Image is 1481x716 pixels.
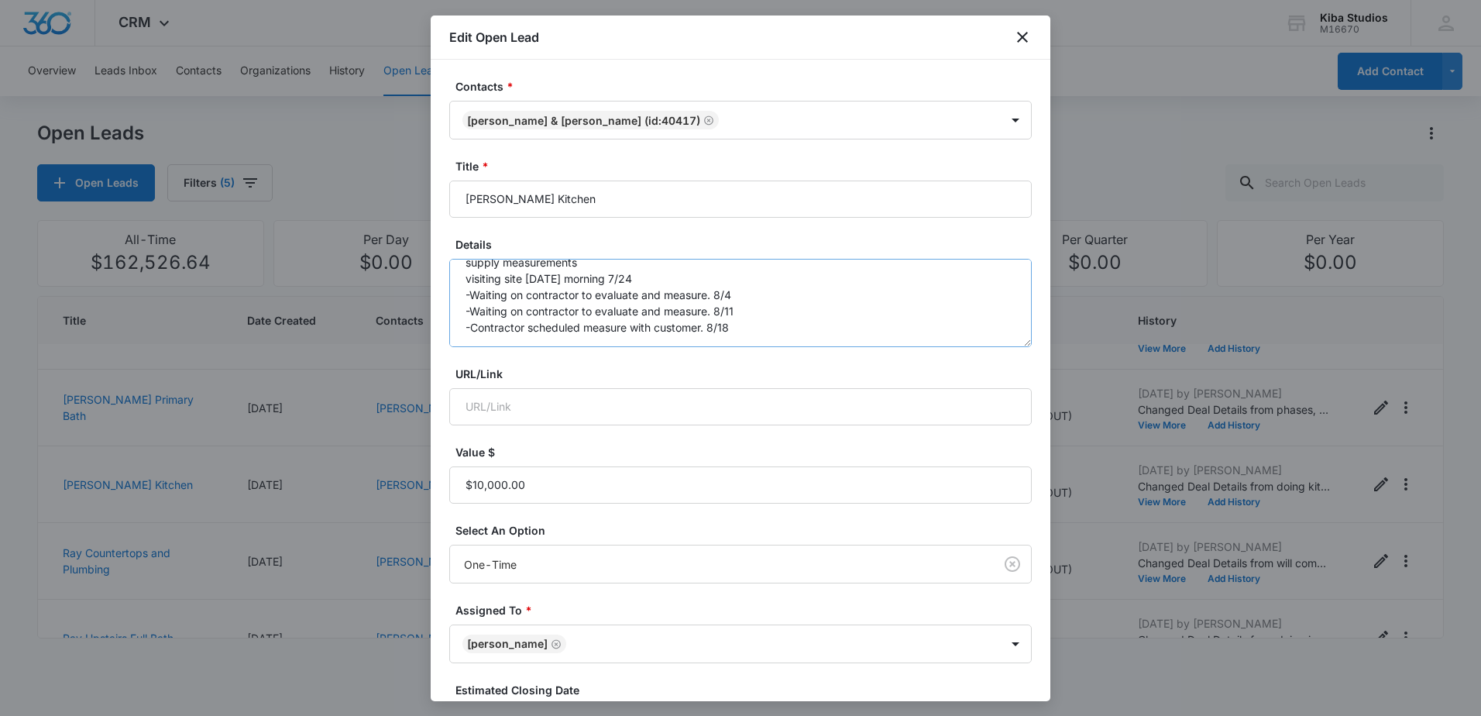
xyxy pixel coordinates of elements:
[449,466,1032,504] input: Value $
[455,78,1038,95] label: Contacts
[467,639,548,649] div: [PERSON_NAME]
[548,639,562,649] div: Remove Amanda Bligen
[449,259,1032,347] textarea: doing kitchen first, customers walked in [DATE], just sent customer info over to contractor, cont...
[449,28,539,46] h1: Edit Open Lead
[455,602,1038,618] label: Assigned To
[455,444,1038,460] label: Value $
[449,388,1032,425] input: URL/Link
[700,115,714,126] div: Remove Darlene & Steve Taylor (ID:40417)
[455,158,1038,174] label: Title
[467,114,700,127] div: [PERSON_NAME] & [PERSON_NAME] (ID:40417)
[1013,28,1032,46] button: close
[455,366,1038,382] label: URL/Link
[455,682,1038,698] label: Estimated Closing Date
[1000,552,1025,577] button: Clear
[449,181,1032,218] input: Title
[455,236,1038,253] label: Details
[455,522,1038,539] label: Select An Option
